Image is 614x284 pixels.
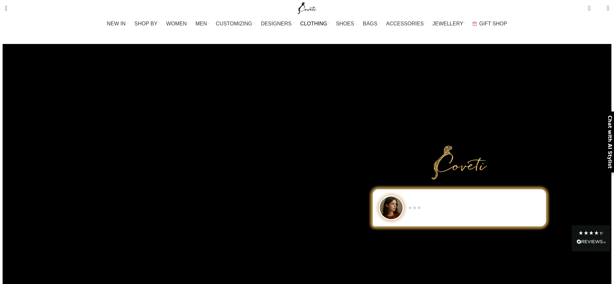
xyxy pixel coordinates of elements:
a: NEW IN [107,17,128,30]
div: Read All Reviews [572,225,611,251]
span: JEWELLERY [433,21,463,27]
a: GIFT SHOP [472,17,507,30]
a: WOMEN [166,17,189,30]
span: DESIGNERS [261,21,291,27]
a: SHOP BY [134,17,160,30]
span: SHOP BY [134,21,157,27]
span: 0 [589,3,594,8]
a: ACCESSORIES [386,17,426,30]
a: MEN [195,17,209,30]
span: 0 [597,7,602,11]
span: WOMEN [166,21,187,27]
div: Read All Reviews [577,238,606,247]
a: Search [2,2,10,15]
span: MEN [195,21,207,27]
a: DESIGNERS [261,17,294,30]
div: My Wishlist [595,2,602,15]
span: CLOTHING [300,21,327,27]
img: GiftBag [472,21,477,26]
div: Chat to Shop demo [315,189,603,226]
img: REVIEWS.io [577,239,606,244]
span: CUSTOMIZING [216,21,252,27]
span: BAGS [363,21,377,27]
a: CLOTHING [300,17,329,30]
a: BAGS [363,17,380,30]
div: Main navigation [2,17,612,30]
a: 0 [585,2,594,15]
img: Primary Gold [432,146,487,179]
div: 4.28 Stars [578,230,604,235]
a: SHOES [336,17,356,30]
a: Site logo [296,5,318,10]
a: JEWELLERY [433,17,466,30]
span: SHOES [336,21,354,27]
span: NEW IN [107,21,126,27]
span: GIFT SHOP [479,21,507,27]
span: ACCESSORIES [386,21,424,27]
a: CUSTOMIZING [216,17,255,30]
